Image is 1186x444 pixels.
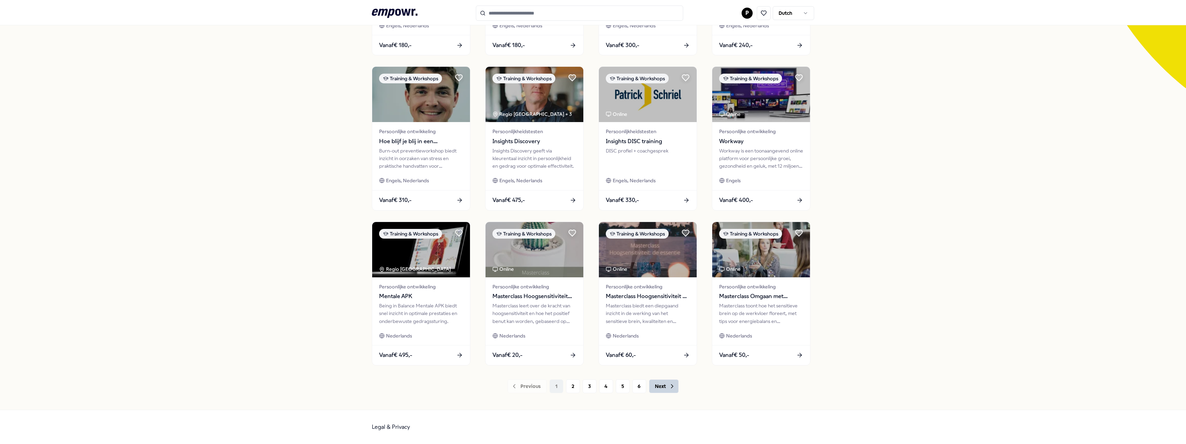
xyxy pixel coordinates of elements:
[599,379,613,393] button: 4
[499,177,542,184] span: Engels, Nederlands
[606,128,690,135] span: Persoonlijkheidstesten
[379,41,412,50] span: Vanaf € 180,-
[719,137,803,146] span: Workway
[719,74,782,83] div: Training & Workshops
[742,8,753,19] button: P
[599,222,697,277] img: package image
[726,177,741,184] span: Engels
[606,265,627,273] div: Online
[372,222,470,277] img: package image
[492,74,555,83] div: Training & Workshops
[719,302,803,325] div: Masterclass toont hoe het sensitieve brein op de werkvloer floreert, met tips voor energiebalans ...
[499,22,542,29] span: Engels, Nederlands
[379,265,452,273] div: Regio [GEOGRAPHIC_DATA]
[599,222,697,366] a: package imageTraining & WorkshopsOnlinePersoonlijke ontwikkelingMasterclass Hoogsensitiviteit de ...
[379,128,463,135] span: Persoonlijke ontwikkeling
[613,177,656,184] span: Engels, Nederlands
[386,22,429,29] span: Engels, Nederlands
[599,66,697,210] a: package imageTraining & WorkshopsOnlinePersoonlijkheidstestenInsights DISC trainingDISC profiel +...
[485,66,584,210] a: package imageTraining & WorkshopsRegio [GEOGRAPHIC_DATA] + 3PersoonlijkheidstestenInsights Discov...
[606,147,690,170] div: DISC profiel + coachgesprek
[606,292,690,301] span: Masterclass Hoogsensitiviteit de essentie
[726,332,752,340] span: Nederlands
[379,229,442,239] div: Training & Workshops
[379,302,463,325] div: Being in Balance Mentale APK biedt snel inzicht in optimale prestaties en onderbewuste gedragsstu...
[719,292,803,301] span: Masterclass Omgaan met hoogsensitiviteit op werk
[719,41,753,50] span: Vanaf € 240,-
[379,351,412,360] span: Vanaf € 495,-
[379,147,463,170] div: Burn-out preventieworkshop biedt inzicht in oorzaken van stress en praktische handvatten voor ene...
[606,137,690,146] span: Insights DISC training
[712,222,810,277] img: package image
[719,283,803,290] span: Persoonlijke ontwikkeling
[492,196,525,205] span: Vanaf € 475,-
[379,283,463,290] span: Persoonlijke ontwikkeling
[599,67,697,122] img: package image
[492,265,514,273] div: Online
[492,302,576,325] div: Masterclass leert over de kracht van hoogsensitiviteit en hoe het positief benut kan worden, geba...
[613,332,639,340] span: Nederlands
[485,222,584,366] a: package imageTraining & WorkshopsOnlinePersoonlijke ontwikkelingMasterclass Hoogsensitiviteit een...
[606,229,669,239] div: Training & Workshops
[616,379,630,393] button: 5
[712,66,810,210] a: package imageTraining & WorkshopsOnlinePersoonlijke ontwikkelingWorkwayWorkway is een toonaangeve...
[606,74,669,83] div: Training & Workshops
[492,292,576,301] span: Masterclass Hoogsensitiviteit een inleiding
[379,196,412,205] span: Vanaf € 310,-
[719,265,741,273] div: Online
[613,22,656,29] span: Engels, Nederlands
[719,351,749,360] span: Vanaf € 50,-
[372,222,470,366] a: package imageTraining & WorkshopsRegio [GEOGRAPHIC_DATA] Persoonlijke ontwikkelingMentale APKBein...
[492,351,523,360] span: Vanaf € 20,-
[379,137,463,146] span: Hoe blijf je blij in een prestatiemaatschappij (workshop)
[486,67,583,122] img: package image
[606,41,639,50] span: Vanaf € 300,-
[606,351,636,360] span: Vanaf € 60,-
[492,41,525,50] span: Vanaf € 180,-
[606,110,627,118] div: Online
[486,222,583,277] img: package image
[499,332,525,340] span: Nederlands
[492,137,576,146] span: Insights Discovery
[632,379,646,393] button: 6
[372,66,470,210] a: package imageTraining & WorkshopsPersoonlijke ontwikkelingHoe blijf je blij in een prestatiemaats...
[719,196,753,205] span: Vanaf € 400,-
[476,6,683,21] input: Search for products, categories or subcategories
[719,229,782,239] div: Training & Workshops
[649,379,679,393] button: Next
[492,128,576,135] span: Persoonlijkheidstesten
[566,379,580,393] button: 2
[492,147,576,170] div: Insights Discovery geeft via kleurentaal inzicht in persoonlijkheid en gedrag voor optimale effec...
[386,332,412,340] span: Nederlands
[372,67,470,122] img: package image
[372,424,410,430] a: Legal & Privacy
[379,74,442,83] div: Training & Workshops
[492,283,576,290] span: Persoonlijke ontwikkeling
[719,128,803,135] span: Persoonlijke ontwikkeling
[712,67,810,122] img: package image
[719,147,803,170] div: Workway is een toonaangevend online platform voor persoonlijke groei, gezondheid en geluk, met 12...
[606,283,690,290] span: Persoonlijke ontwikkeling
[492,229,555,239] div: Training & Workshops
[606,196,639,205] span: Vanaf € 330,-
[379,292,463,301] span: Mentale APK
[386,177,429,184] span: Engels, Nederlands
[719,110,741,118] div: Online
[492,110,572,118] div: Regio [GEOGRAPHIC_DATA] + 3
[583,379,596,393] button: 3
[726,22,769,29] span: Engels, Nederlands
[606,302,690,325] div: Masterclass biedt een diepgaand inzicht in de werking van het sensitieve brein, kwaliteiten en va...
[712,222,810,366] a: package imageTraining & WorkshopsOnlinePersoonlijke ontwikkelingMasterclass Omgaan met hoogsensit...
